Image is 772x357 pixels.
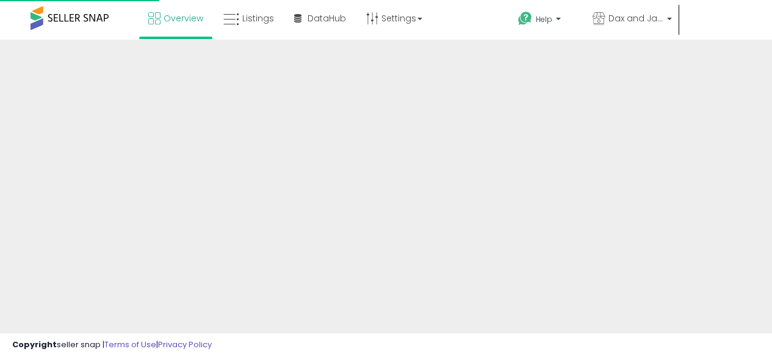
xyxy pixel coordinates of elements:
[12,339,212,351] div: seller snap | |
[164,12,203,24] span: Overview
[242,12,274,24] span: Listings
[12,339,57,350] strong: Copyright
[308,12,346,24] span: DataHub
[508,2,582,40] a: Help
[536,14,552,24] span: Help
[104,339,156,350] a: Terms of Use
[158,339,212,350] a: Privacy Policy
[608,12,663,24] span: Dax and Jade Co.
[518,11,533,26] i: Get Help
